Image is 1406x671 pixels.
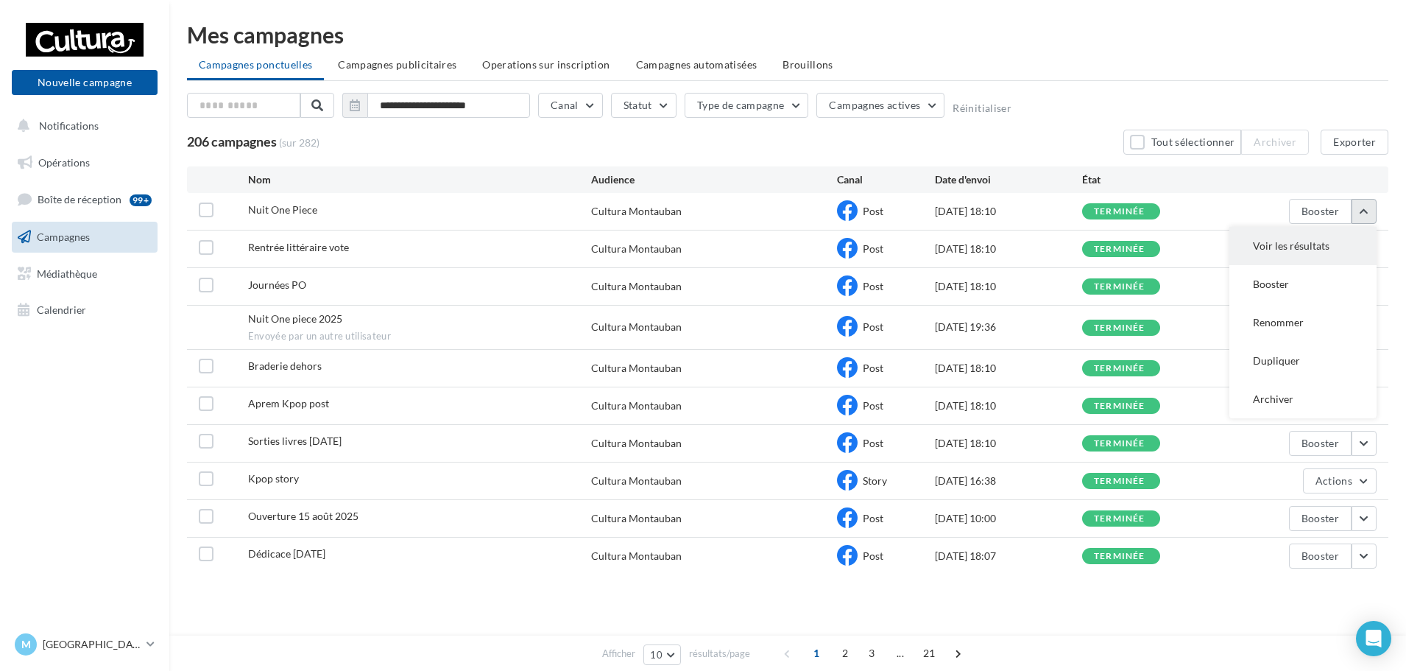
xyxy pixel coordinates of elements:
button: Actions [1303,468,1377,493]
div: terminée [1094,245,1145,254]
div: Cultura Montauban [591,361,682,376]
div: terminée [1094,282,1145,292]
a: M [GEOGRAPHIC_DATA] [12,630,158,658]
button: Booster [1289,544,1352,569]
span: 206 campagnes [187,133,277,150]
div: terminée [1094,364,1145,373]
span: Post [863,280,883,292]
span: Post [863,437,883,449]
span: Campagnes [37,231,90,243]
div: terminée [1094,439,1145,449]
div: Cultura Montauban [591,436,682,451]
div: [DATE] 18:07 [935,549,1082,563]
button: Type de campagne [685,93,809,118]
span: Rentrée littéraire vote [248,241,349,253]
span: M [21,637,31,652]
div: terminée [1094,323,1145,333]
span: Braderie dehors [248,359,322,372]
span: Nuit One piece 2025 [248,312,342,325]
div: Nom [248,172,592,187]
div: terminée [1094,477,1145,486]
span: Dédicace samedi 09.08.2025 [248,547,325,560]
button: Archiver [1229,380,1377,418]
a: Boîte de réception99+ [9,183,160,215]
span: Opérations [38,156,90,169]
span: Kpop story [248,472,299,485]
span: ... [889,642,912,665]
div: [DATE] 18:10 [935,398,1082,413]
div: Cultura Montauban [591,204,682,219]
button: Canal [538,93,603,118]
div: Canal [837,172,935,187]
button: 10 [643,644,681,665]
div: [DATE] 18:10 [935,361,1082,376]
div: [DATE] 16:38 [935,474,1082,488]
div: Cultura Montauban [591,320,682,334]
div: [DATE] 18:10 [935,279,1082,294]
span: Aprem Kpop post [248,397,329,410]
span: Ouverture 15 août 2025 [248,510,358,522]
span: Brouillons [783,58,833,71]
span: Notifications [39,119,99,132]
span: Sorties livres 20.08.2025 [248,435,342,447]
div: Open Intercom Messenger [1356,621,1391,656]
div: 99+ [130,194,152,206]
div: terminée [1094,401,1145,411]
span: Post [863,362,883,374]
button: Statut [611,93,676,118]
div: Date d'envoi [935,172,1082,187]
div: terminée [1094,514,1145,524]
span: Campagnes automatisées [636,58,757,71]
span: Post [863,512,883,524]
button: Renommer [1229,303,1377,342]
div: Cultura Montauban [591,279,682,294]
span: Operations sur inscription [482,58,610,71]
div: Mes campagnes [187,24,1388,46]
span: 3 [860,642,883,665]
div: [DATE] 18:10 [935,204,1082,219]
div: Cultura Montauban [591,549,682,563]
button: Archiver [1241,130,1309,155]
span: Nuit One Piece [248,203,317,216]
div: Cultura Montauban [591,242,682,256]
div: [DATE] 10:00 [935,511,1082,526]
div: Cultura Montauban [591,398,682,413]
span: Post [863,399,883,412]
span: Campagnes actives [829,99,920,111]
span: Envoyée par un autre utilisateur [248,330,592,343]
div: Cultura Montauban [591,511,682,526]
button: Nouvelle campagne [12,70,158,95]
a: Médiathèque [9,259,160,289]
span: Afficher [602,647,635,661]
button: Réinitialiser [953,102,1011,114]
span: Post [863,205,883,217]
span: Médiathèque [37,267,97,279]
span: Actions [1315,474,1352,487]
button: Voir les résultats [1229,227,1377,265]
div: terminée [1094,552,1145,561]
a: Opérations [9,147,160,178]
span: Journées PO [248,278,306,291]
span: 10 [650,649,663,661]
span: résultats/page [689,647,750,661]
a: Campagnes [9,222,160,253]
span: Boîte de réception [38,193,121,205]
div: [DATE] 18:10 [935,242,1082,256]
div: Cultura Montauban [591,474,682,488]
div: terminée [1094,207,1145,217]
button: Booster [1289,199,1352,224]
span: 2 [833,642,857,665]
button: Notifications [9,110,155,141]
a: Calendrier [9,295,160,326]
span: 1 [805,642,828,665]
div: [DATE] 18:10 [935,436,1082,451]
p: [GEOGRAPHIC_DATA] [43,637,141,652]
button: Booster [1229,265,1377,303]
div: Audience [591,172,836,187]
button: Booster [1289,506,1352,531]
button: Campagnes actives [816,93,944,118]
button: Exporter [1321,130,1388,155]
span: 21 [917,642,942,665]
button: Booster [1289,431,1352,456]
button: Tout sélectionner [1123,130,1241,155]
